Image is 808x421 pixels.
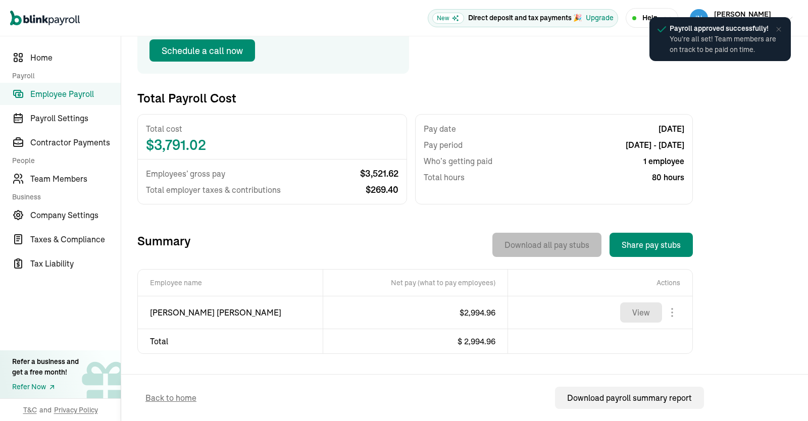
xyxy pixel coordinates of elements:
[30,51,121,64] span: Home
[30,112,121,124] span: Payroll Settings
[643,155,684,167] span: 1 employee
[138,270,323,296] th: Employee name
[626,8,678,28] button: Help
[12,71,115,81] span: Payroll
[424,171,465,183] span: Total hours
[30,88,121,100] span: Employee Payroll
[30,209,121,221] span: Company Settings
[146,168,225,180] span: Employees’ gross pay
[555,387,704,409] button: Download payroll summary report
[686,6,798,31] button: [PERSON_NAME]Techdatum Solutions Inc
[133,387,209,409] button: Back to home
[424,139,463,151] span: Pay period
[567,392,692,404] div: Download payroll summary report
[464,336,495,346] span: 2,994.96
[30,233,121,245] span: Taxes & Compliance
[12,192,115,202] span: Business
[12,356,79,378] div: Refer a business and get a free month!
[145,392,196,404] span: Back to home
[146,139,398,151] span: $ 3,791.02
[360,168,398,180] span: $ 3,521.62
[146,123,398,135] span: Total cost
[30,173,121,185] span: Team Members
[323,329,508,354] td: $
[626,139,684,151] span: [DATE] - [DATE]
[137,90,236,106] h3: Total Payroll Cost
[508,270,692,296] th: Actions
[323,270,508,296] th: Net pay (what to pay employees)
[610,233,693,257] button: Share pay stubs
[30,136,121,148] span: Contractor Payments
[30,257,121,270] span: Tax Liability
[23,405,37,415] span: T&C
[620,302,662,323] button: View
[670,34,781,55] span: You're all set! Team members are on track to be paid on time.
[670,23,781,34] span: Payroll approved successfully!
[10,4,80,33] nav: Global
[424,155,492,167] span: Who’s getting paid
[12,382,79,392] a: Refer Now
[586,13,614,23] button: Upgrade
[492,233,601,257] button: Download all pay stubs
[138,329,323,354] td: Total
[12,155,115,166] span: People
[659,123,684,135] span: [DATE]
[652,171,684,183] span: 80 hours
[162,44,243,58] div: Schedule a call now
[54,405,98,415] span: Privacy Policy
[460,307,495,318] span: $ 2,994.96
[432,13,464,24] span: New
[150,306,311,319] span: [PERSON_NAME] [PERSON_NAME]
[424,123,456,135] span: Pay date
[366,184,398,196] span: $ 269.40
[146,184,281,196] span: Total employer taxes & contributions
[137,233,190,257] h3: Summary
[757,373,808,421] iframe: Chat Widget
[149,39,255,62] button: Schedule a call now
[468,13,582,23] p: Direct deposit and tax payments 🎉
